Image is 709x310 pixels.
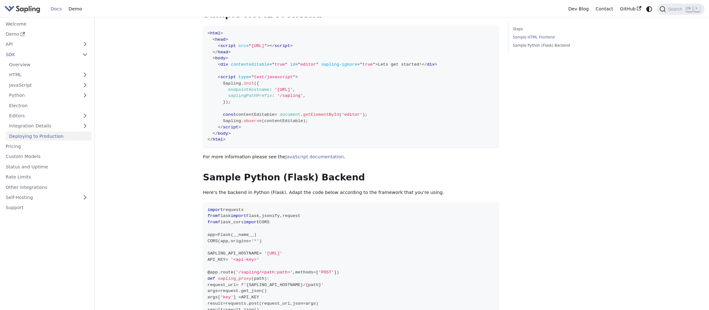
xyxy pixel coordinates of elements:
span: . [241,119,243,123]
span: getElementById [303,112,339,117]
span: SAPLING_API_HOSTNAME [208,251,259,256]
span: request_url [262,301,290,306]
a: Editors [6,111,79,120]
span: > [228,131,231,136]
span: app [220,239,228,243]
span: ; [365,112,368,117]
span: def [208,276,215,281]
span: . [300,112,303,117]
span: { [246,283,249,287]
span: } [223,100,226,104]
span: = [223,301,226,306]
span: methods [295,270,313,275]
a: JavaScript documentation [285,154,344,159]
span: import [231,213,246,218]
span: Lets get started! [378,62,422,67]
span: ) [254,232,256,237]
a: Other Integrations [2,183,91,192]
a: Custom Models [2,152,91,161]
span: ( [262,119,264,123]
span: = [275,112,277,117]
button: Collapse sidebar category 'SDK' [79,50,91,59]
span: = [303,301,306,306]
p: For more information please see the . [203,153,499,161]
span: get_json [241,289,262,293]
a: Overview [6,60,91,69]
span: " [264,44,267,48]
span: flask [218,213,231,218]
span: / [303,283,306,287]
a: Integration Details [6,121,91,131]
span: 'editor' [342,112,363,117]
span: . [218,270,220,275]
span: . [238,289,241,293]
span: = [215,232,218,237]
a: Support [2,203,91,212]
span: ) [259,239,262,243]
span: ] [233,295,236,300]
span: json [293,301,303,306]
span: app [208,232,215,237]
span: [ [316,270,318,275]
span: = [226,257,228,262]
span: API_KEY [208,257,226,262]
span: , [280,213,282,218]
a: Contact [592,4,617,14]
span: = [357,62,360,67]
span: = [249,75,251,79]
span: } [300,283,303,287]
span: ( [218,239,220,243]
span: ( [251,276,254,281]
span: = [313,270,316,275]
span: f' [241,283,246,287]
button: Search (Ctrl+K) [657,3,704,15]
span: requests [223,208,244,212]
span: saplingPathPrefix [228,93,272,98]
a: GitHub [616,4,644,14]
span: < [213,56,215,61]
span: CORS [208,239,218,243]
span: 'POST' [318,270,334,275]
span: ( [233,270,236,275]
span: contentEditable [264,119,303,123]
span: ; [228,100,231,104]
span: = [246,44,249,48]
span: ( [339,112,342,117]
span: = [218,289,220,293]
kbd: K [694,6,700,12]
span: : [267,276,269,281]
span: id [290,62,295,67]
span: ) [316,301,318,306]
span: Sapling [223,119,241,123]
a: SDK [2,50,79,59]
span: div [220,62,228,67]
span: > [223,137,226,142]
span: contenteditable [231,62,269,67]
span: Search [666,7,686,12]
a: Dev Blog [565,4,592,14]
span: , [259,213,262,218]
span: < [208,31,210,36]
a: Demo [2,30,91,39]
span: script [223,125,238,130]
span: = [269,62,272,67]
span: </ [422,62,427,67]
span: ( [254,81,256,86]
span: path [308,283,318,287]
h2: Sample Python (Flask) Backend [203,172,499,183]
span: > [435,62,437,67]
span: document [280,112,300,117]
span: ) [337,270,339,275]
span: " [249,44,251,48]
button: Switch between dark and light mode (currently system mode) [645,4,654,14]
span: CORS [259,220,270,225]
span: Flask [218,232,231,237]
span: . [241,81,243,86]
span: src [238,44,246,48]
span: script [275,44,290,48]
span: '[URL]' [275,87,293,92]
span: div [427,62,435,67]
span: ) [264,276,267,281]
a: Sample HTML Frontend [513,34,598,40]
span: import [208,208,223,212]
